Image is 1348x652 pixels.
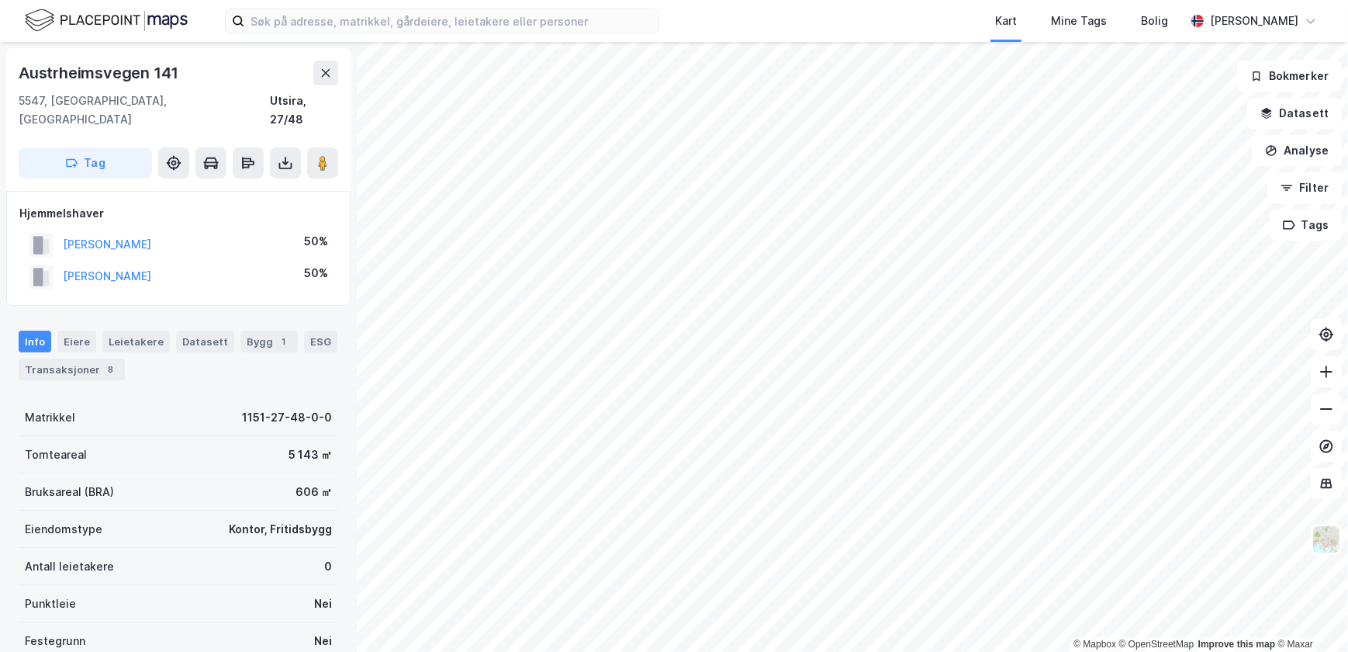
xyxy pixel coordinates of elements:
[103,362,119,377] div: 8
[289,446,332,464] div: 5 143 ㎡
[25,595,76,613] div: Punktleie
[25,557,114,576] div: Antall leietakere
[25,632,85,650] div: Festegrunn
[19,92,270,129] div: 5547, [GEOGRAPHIC_DATA], [GEOGRAPHIC_DATA]
[25,408,75,427] div: Matrikkel
[296,483,332,501] div: 606 ㎡
[314,632,332,650] div: Nei
[19,204,337,223] div: Hjemmelshaver
[1119,639,1194,650] a: OpenStreetMap
[1247,98,1342,129] button: Datasett
[314,595,332,613] div: Nei
[1270,577,1348,652] iframe: Chat Widget
[1312,525,1341,554] img: Z
[176,331,234,352] div: Datasett
[276,334,292,349] div: 1
[244,9,658,33] input: Søk på adresse, matrikkel, gårdeiere, leietakere eller personer
[25,483,114,501] div: Bruksareal (BRA)
[304,331,337,352] div: ESG
[25,520,102,539] div: Eiendomstype
[1198,639,1275,650] a: Improve this map
[25,7,188,34] img: logo.f888ab2527a4732fd821a326f86c7f29.svg
[1252,135,1342,166] button: Analyse
[242,408,332,427] div: 1151-27-48-0-0
[240,331,298,352] div: Bygg
[19,331,51,352] div: Info
[1051,12,1107,30] div: Mine Tags
[1270,577,1348,652] div: Kontrollprogram for chat
[1073,639,1116,650] a: Mapbox
[995,12,1017,30] div: Kart
[1141,12,1168,30] div: Bolig
[304,264,328,283] div: 50%
[25,446,87,464] div: Tomteareal
[304,232,328,251] div: 50%
[1270,210,1342,241] button: Tags
[1267,172,1342,203] button: Filter
[19,359,125,380] div: Transaksjoner
[229,520,332,539] div: Kontor, Fritidsbygg
[19,147,152,179] button: Tag
[324,557,332,576] div: 0
[270,92,338,129] div: Utsira, 27/48
[102,331,170,352] div: Leietakere
[1237,61,1342,92] button: Bokmerker
[19,61,181,85] div: Austrheimsvegen 141
[1210,12,1298,30] div: [PERSON_NAME]
[57,331,96,352] div: Eiere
